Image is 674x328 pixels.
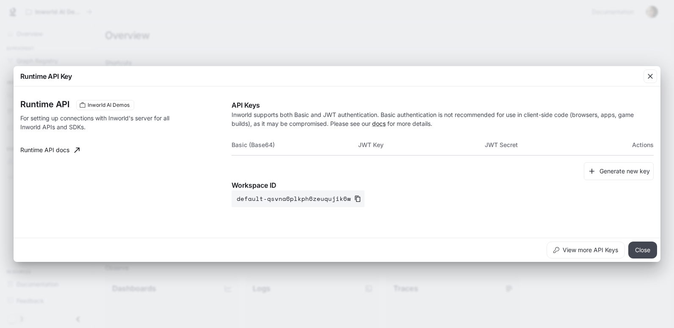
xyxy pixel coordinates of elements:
[76,100,134,110] div: These keys will apply to your current workspace only
[232,180,654,190] p: Workspace ID
[584,162,654,181] button: Generate new key
[20,114,174,131] p: For setting up connections with Inworld's server for all Inworld APIs and SDKs.
[17,142,83,158] a: Runtime API docs
[20,100,69,108] h3: Runtime API
[611,135,654,155] th: Actions
[232,110,654,128] p: Inworld supports both Basic and JWT authentication. Basic authentication is not recommended for u...
[20,71,72,81] p: Runtime API Key
[232,135,358,155] th: Basic (Base64)
[84,101,133,109] span: Inworld AI Demos
[358,135,485,155] th: JWT Key
[485,135,611,155] th: JWT Secret
[372,120,386,127] a: docs
[628,242,657,259] button: Close
[547,242,625,259] button: View more API Keys
[232,100,654,110] p: API Keys
[232,190,365,207] button: default-qsvna6plkph6zeuqujik6w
